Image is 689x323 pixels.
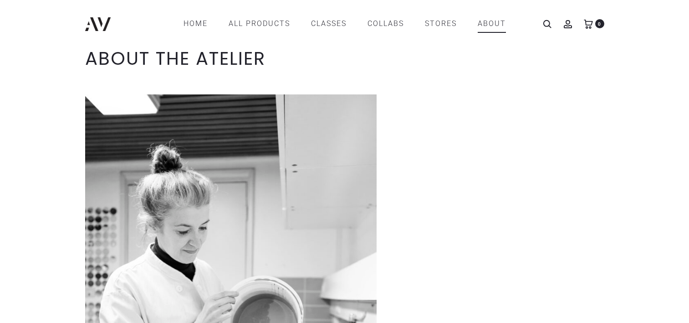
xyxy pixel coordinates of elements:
a: CLASSES [311,16,347,31]
a: All products [229,16,290,31]
a: ABOUT [478,16,506,31]
a: 0 [584,19,593,28]
h1: ABOUT THE ATELIER [85,47,604,69]
a: COLLABS [367,16,404,31]
span: 0 [595,19,604,28]
a: Home [184,16,208,31]
a: STORES [425,16,457,31]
